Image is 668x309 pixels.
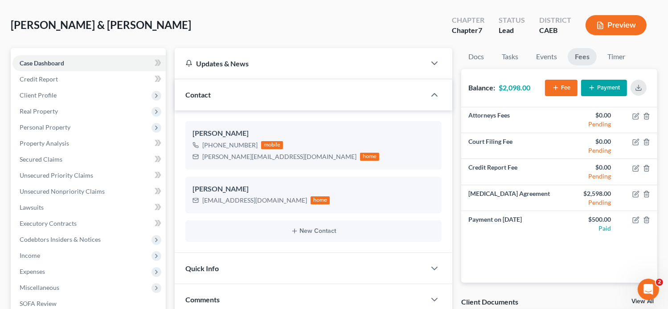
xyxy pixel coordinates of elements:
div: $0.00 [566,137,611,146]
div: Client Documents [461,297,518,306]
span: [PERSON_NAME] & [PERSON_NAME] [11,18,191,31]
span: 7 [478,26,482,34]
div: District [539,15,571,25]
div: Lead [499,25,525,36]
span: Miscellaneous [20,284,59,291]
div: CAEB [539,25,571,36]
div: Pending [566,198,611,207]
a: Docs [461,48,491,65]
span: Case Dashboard [20,59,64,67]
div: Chapter [452,15,484,25]
button: Payment [581,80,627,96]
span: 2 [656,279,663,286]
button: Preview [586,15,647,35]
span: Property Analysis [20,139,69,147]
a: Case Dashboard [12,55,166,71]
div: [PHONE_NUMBER] [202,141,258,150]
div: home [360,153,380,161]
a: Credit Report [12,71,166,87]
span: Contact [185,90,211,99]
div: [EMAIL_ADDRESS][DOMAIN_NAME] [202,196,307,205]
span: Income [20,252,40,259]
span: Client Profile [20,91,57,99]
div: $2,598.00 [566,189,611,198]
a: Fees [568,48,597,65]
a: Unsecured Nonpriority Claims [12,183,166,199]
strong: Balance: [468,83,495,92]
div: $500.00 [566,215,611,224]
span: Unsecured Nonpriority Claims [20,187,105,195]
span: Credit Report [20,75,58,83]
a: Unsecured Priority Claims [12,167,166,183]
strong: $2,098.00 [499,83,530,92]
div: $0.00 [566,163,611,172]
div: Status [499,15,525,25]
button: Fee [545,80,578,96]
a: Property Analysis [12,135,166,151]
td: Credit Report Fee [461,159,559,185]
div: $0.00 [566,111,611,120]
a: Executory Contracts [12,215,166,232]
td: Attorneys Fees [461,107,559,133]
span: Real Property [20,107,58,115]
td: Payment on [DATE] [461,211,559,236]
span: Lawsuits [20,203,44,211]
span: Expenses [20,268,45,275]
div: Pending [566,172,611,181]
span: Executory Contracts [20,220,77,227]
button: New Contact [193,228,435,235]
div: Chapter [452,25,484,36]
a: Timer [600,48,632,65]
div: Pending [566,146,611,155]
span: Unsecured Priority Claims [20,171,93,179]
div: Paid [566,224,611,233]
span: Personal Property [20,123,70,131]
td: Court Filing Fee [461,133,559,159]
div: home [311,196,330,204]
a: Events [529,48,564,65]
span: Quick Info [185,264,219,272]
div: [PERSON_NAME] [193,184,435,195]
a: Secured Claims [12,151,166,167]
div: Pending [566,120,611,129]
a: Lawsuits [12,199,166,215]
iframe: Intercom live chat [638,279,659,300]
div: Updates & News [185,59,415,68]
span: Codebtors Insiders & Notices [20,236,101,243]
span: SOFA Review [20,300,57,307]
td: [MEDICAL_DATA] Agreement [461,185,559,211]
div: [PERSON_NAME][EMAIL_ADDRESS][DOMAIN_NAME] [202,152,357,161]
a: Tasks [495,48,525,65]
span: Secured Claims [20,155,62,163]
a: View All [631,298,654,305]
span: Comments [185,295,220,304]
div: [PERSON_NAME] [193,128,435,139]
div: mobile [261,141,283,149]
